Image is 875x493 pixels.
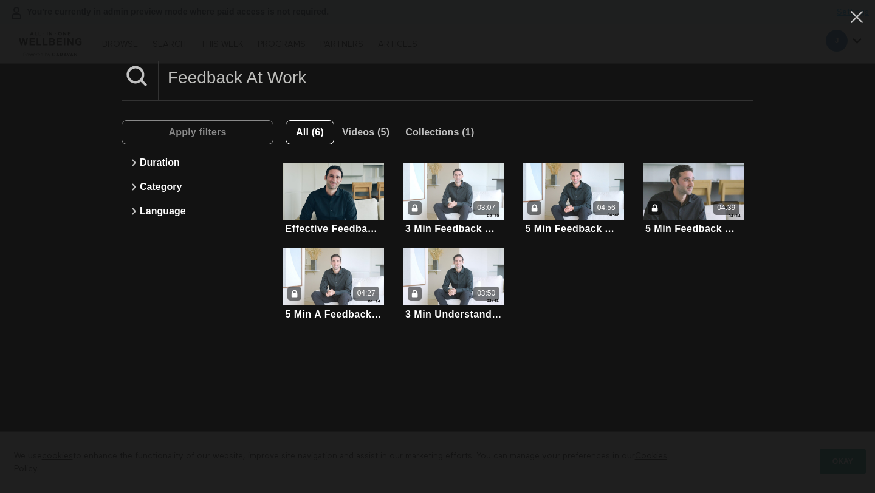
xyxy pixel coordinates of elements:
[159,61,753,94] input: Search
[645,223,742,234] div: 5 Min Feedback & Defensiveness
[286,120,334,144] button: All (6)
[397,120,482,144] button: Collections (1)
[283,163,384,236] a: Effective Feedback At WorkEffective Feedback At Work
[403,163,504,236] a: 3 Min Feedback Definition & Purpose03:073 Min Feedback Definition & Purpose
[283,248,384,322] a: 5 Min A Feedback Conversation04:275 Min A Feedback Conversation
[285,308,382,320] div: 5 Min A Feedback Conversation
[405,223,502,234] div: 3 Min Feedback Definition & Purpose
[717,203,735,213] div: 04:39
[405,127,474,137] span: Collections (1)
[403,248,504,322] a: 3 Min Understanding The 3 Types Of Feedback03:503 Min Understanding The 3 Types Of Feedback
[523,163,624,236] a: 5 Min Feedback At Work04:565 Min Feedback At Work
[128,175,267,199] button: Category
[334,120,397,144] button: Videos (5)
[342,127,389,137] span: Videos (5)
[477,288,495,299] div: 03:50
[597,203,616,213] div: 04:56
[128,151,267,175] button: Duration
[357,288,376,299] div: 04:27
[296,127,324,137] span: All (6)
[525,223,622,234] div: 5 Min Feedback At Work
[643,163,744,236] a: 5 Min Feedback & Defensiveness04:395 Min Feedback & Defensiveness
[285,223,382,234] div: Effective Feedback At Work
[477,203,495,213] div: 03:07
[128,199,267,223] button: Language
[405,308,502,320] div: 3 Min Understanding The 3 Types Of Feedback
